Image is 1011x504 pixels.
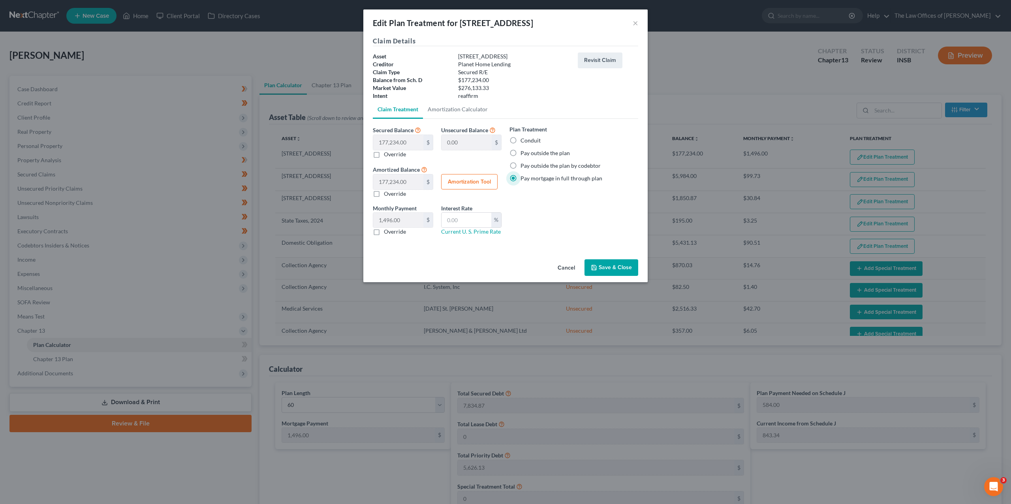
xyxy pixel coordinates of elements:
[442,213,491,228] input: 0.00
[454,92,574,100] div: reaffirm
[491,213,501,228] div: %
[584,259,638,276] button: Save & Close
[369,92,454,100] div: Intent
[454,68,574,76] div: Secured R/E
[369,60,454,68] div: Creditor
[369,76,454,84] div: Balance from Sch. D
[423,174,433,189] div: $
[441,127,488,133] span: Unsecured Balance
[521,149,570,157] label: Pay outside the plan
[578,52,622,68] button: Revisit Claim
[454,76,574,84] div: $177,234.00
[384,228,406,236] label: Override
[551,260,581,276] button: Cancel
[521,174,602,182] label: Pay mortgage in full through plan
[1000,477,1007,483] span: 3
[373,166,420,173] span: Amortized Balance
[442,135,492,150] input: 0.00
[423,100,492,119] a: Amortization Calculator
[373,135,423,150] input: 0.00
[384,150,406,158] label: Override
[521,162,601,170] label: Pay outside the plan by codebtor
[441,228,501,235] a: Current U. S. Prime Rate
[441,174,498,190] button: Amortization Tool
[454,52,574,60] div: [STREET_ADDRESS]
[423,213,433,228] div: $
[373,204,417,212] label: Monthly Payment
[384,190,406,198] label: Override
[521,137,541,144] label: Conduit
[373,174,423,189] input: 0.00
[454,60,574,68] div: Planet Home Lending
[441,204,472,212] label: Interest Rate
[369,52,454,60] div: Asset
[369,68,454,76] div: Claim Type
[369,84,454,92] div: Market Value
[423,135,433,150] div: $
[373,127,413,133] span: Secured Balance
[984,477,1003,496] iframe: Intercom live chat
[454,84,574,92] div: $276,133.33
[373,100,423,119] a: Claim Treatment
[373,17,533,28] div: Edit Plan Treatment for [STREET_ADDRESS]
[509,125,547,133] label: Plan Treatment
[492,135,501,150] div: $
[633,18,638,28] button: ×
[373,36,638,46] h5: Claim Details
[373,213,423,228] input: 0.00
